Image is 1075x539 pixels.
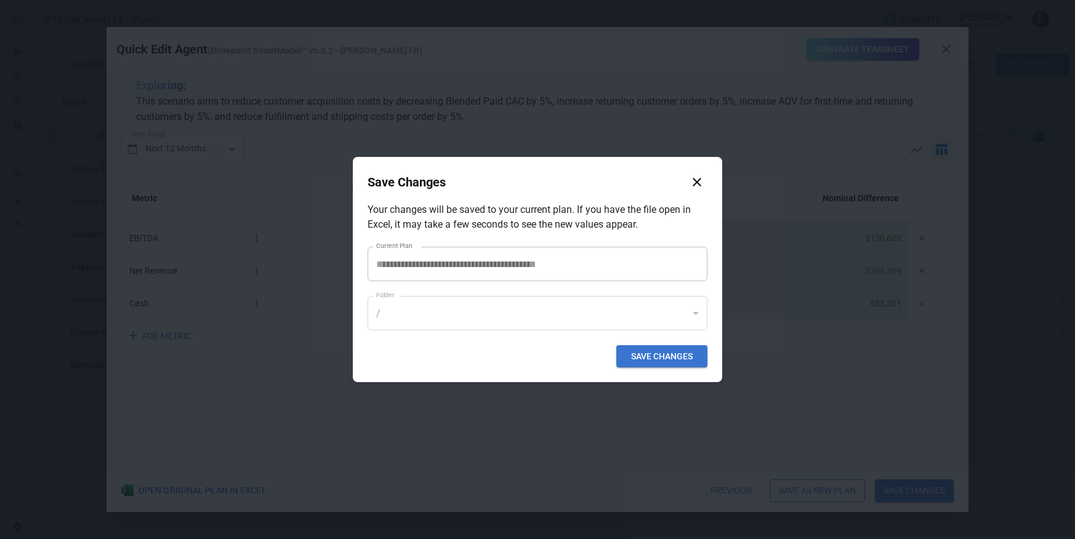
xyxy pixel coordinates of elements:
[376,290,394,300] label: Folder
[616,345,707,367] button: SAVE CHANGES
[376,241,413,250] label: Current Plan
[368,173,446,191] p: Save Changes
[368,296,707,330] div: /
[368,202,707,232] p: Your changes will be saved to your current plan. If you have the file open in Excel, it may take ...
